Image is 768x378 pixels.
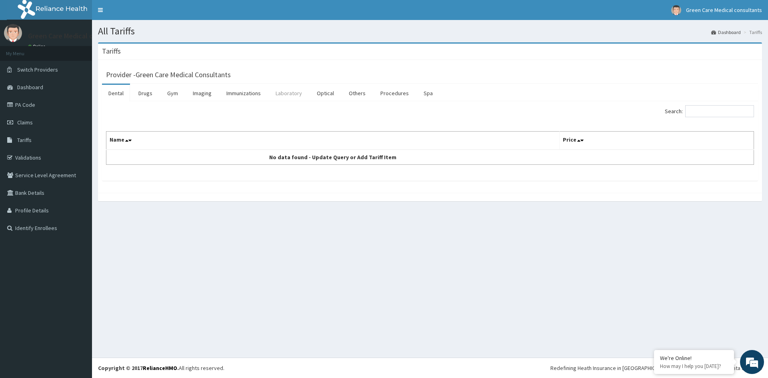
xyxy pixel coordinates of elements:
th: Name [106,132,560,150]
a: Dashboard [711,29,741,36]
p: How may I help you today? [660,363,728,370]
a: Laboratory [269,85,308,102]
a: Spa [417,85,439,102]
a: Gym [161,85,184,102]
span: Dashboard [17,84,43,91]
span: Green Care Medical consultants [686,6,762,14]
img: User Image [4,24,22,42]
div: Redefining Heath Insurance in [GEOGRAPHIC_DATA] using Telemedicine and Data Science! [550,364,762,372]
span: Claims [17,119,33,126]
div: We're Online! [660,354,728,362]
a: Online [28,44,47,49]
a: Immunizations [220,85,267,102]
a: Drugs [132,85,159,102]
p: Green Care Medical consultants [28,32,127,40]
img: User Image [671,5,681,15]
li: Tariffs [742,29,762,36]
a: Dental [102,85,130,102]
a: Procedures [374,85,415,102]
a: Optical [310,85,340,102]
a: Others [342,85,372,102]
input: Search: [685,105,754,117]
h3: Provider - Green Care Medical Consultants [106,71,231,78]
a: RelianceHMO [143,364,177,372]
footer: All rights reserved. [92,358,768,378]
label: Search: [665,105,754,117]
span: Switch Providers [17,66,58,73]
td: No data found - Update Query or Add Tariff Item [106,150,560,165]
h3: Tariffs [102,48,121,55]
span: Tariffs [17,136,32,144]
a: Imaging [186,85,218,102]
th: Price [560,132,754,150]
strong: Copyright © 2017 . [98,364,179,372]
h1: All Tariffs [98,26,762,36]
